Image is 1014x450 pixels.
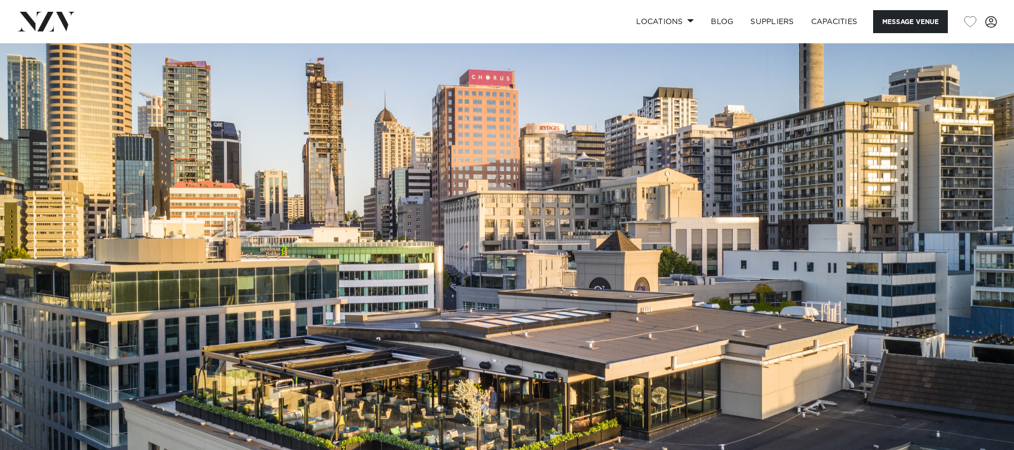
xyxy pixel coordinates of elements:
a: BLOG [702,10,742,33]
a: SUPPLIERS [742,10,802,33]
button: Message Venue [873,10,948,33]
a: Locations [628,10,702,33]
img: nzv-logo.png [17,12,75,31]
a: Capacities [803,10,866,33]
